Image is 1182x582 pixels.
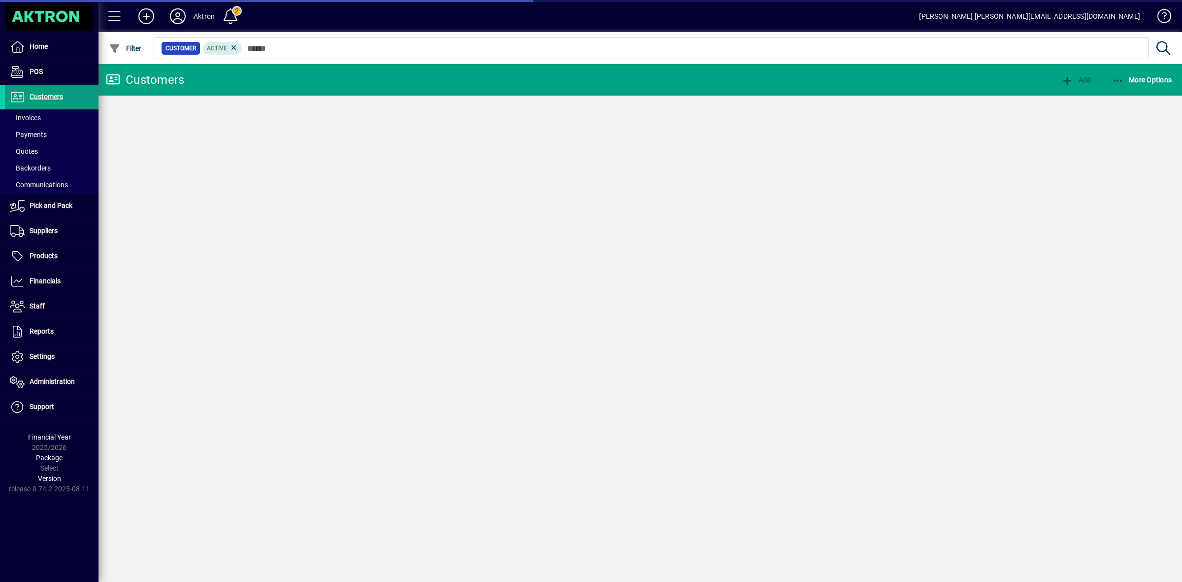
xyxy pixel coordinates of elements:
[5,219,98,243] a: Suppliers
[5,370,98,394] a: Administration
[5,244,98,269] a: Products
[5,60,98,84] a: POS
[36,454,63,462] span: Package
[30,327,54,335] span: Reports
[1150,2,1170,34] a: Knowledge Base
[207,45,227,52] span: Active
[30,202,72,209] span: Pick and Pack
[1061,76,1091,84] span: Add
[1110,71,1175,89] button: More Options
[30,93,63,101] span: Customers
[1112,76,1172,84] span: More Options
[30,403,54,411] span: Support
[10,131,47,138] span: Payments
[28,433,71,441] span: Financial Year
[30,252,58,260] span: Products
[5,143,98,160] a: Quotes
[5,160,98,176] a: Backorders
[203,42,242,55] mat-chip: Activation Status: Active
[106,39,144,57] button: Filter
[162,7,194,25] button: Profile
[5,395,98,419] a: Support
[30,302,45,310] span: Staff
[10,181,68,189] span: Communications
[5,109,98,126] a: Invoices
[106,72,184,88] div: Customers
[1059,71,1093,89] button: Add
[5,319,98,344] a: Reports
[38,475,61,482] span: Version
[5,176,98,193] a: Communications
[165,43,196,53] span: Customer
[5,34,98,59] a: Home
[30,352,55,360] span: Settings
[30,227,58,235] span: Suppliers
[194,8,215,24] div: Aktron
[109,44,142,52] span: Filter
[30,377,75,385] span: Administration
[30,277,61,285] span: Financials
[30,42,48,50] span: Home
[5,126,98,143] a: Payments
[30,68,43,75] span: POS
[10,147,38,155] span: Quotes
[919,8,1140,24] div: [PERSON_NAME] [PERSON_NAME][EMAIL_ADDRESS][DOMAIN_NAME]
[10,164,51,172] span: Backorders
[5,269,98,294] a: Financials
[5,294,98,319] a: Staff
[10,114,41,122] span: Invoices
[5,344,98,369] a: Settings
[131,7,162,25] button: Add
[5,194,98,218] a: Pick and Pack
